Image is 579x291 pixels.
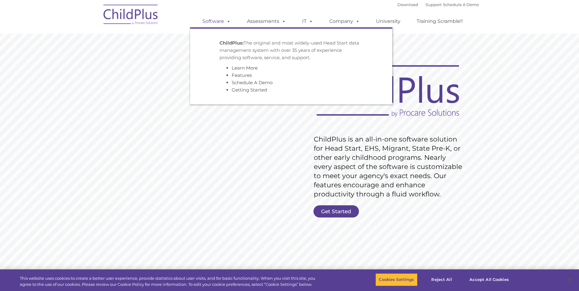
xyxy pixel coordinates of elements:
[370,15,407,27] a: University
[411,15,469,27] a: Training Scramble!!
[397,2,479,7] font: |
[196,15,237,27] a: Software
[423,273,461,286] button: Reject All
[232,87,267,93] a: Getting Started
[375,273,417,286] button: Cookies Settings
[219,39,363,61] p: The original and most widely-used Head Start data management system with over 35 years of experie...
[100,0,161,31] img: ChildPlus by Procare Solutions
[313,205,359,217] a: Get Started
[232,80,273,85] a: Schedule A Demo
[443,2,479,7] a: Schedule A Demo
[425,2,442,7] a: Support
[241,15,292,27] a: Assessments
[323,15,366,27] a: Company
[219,40,244,46] strong: ChildPlus:
[232,72,252,78] a: Features
[397,2,418,7] a: Download
[296,15,319,27] a: IT
[232,65,258,71] a: Learn More
[314,135,465,199] rs-layer: ChildPlus is an all-in-one software solution for Head Start, EHS, Migrant, State Pre-K, or other ...
[466,273,512,286] button: Accept All Cookies
[563,273,576,286] button: Close
[20,275,318,287] div: This website uses cookies to create a better user experience, provide statistics about user visit...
